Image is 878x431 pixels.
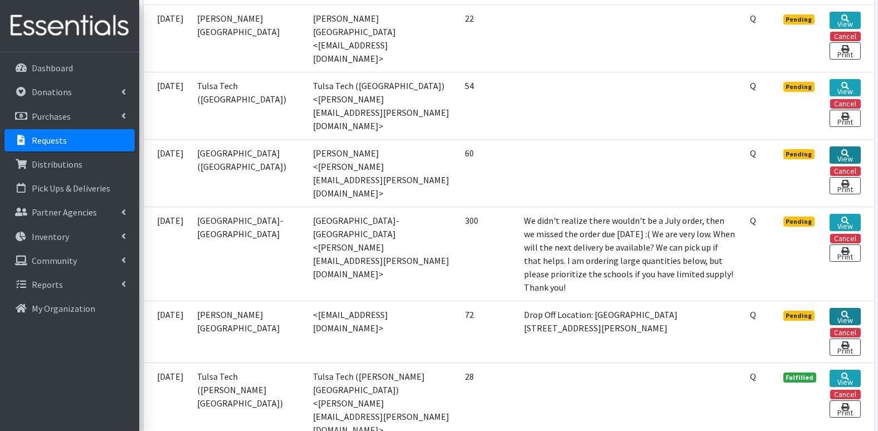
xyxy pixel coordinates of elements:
[830,110,860,127] a: Print
[750,80,756,91] abbr: Quantity
[306,207,458,301] td: [GEOGRAPHIC_DATA]-[GEOGRAPHIC_DATA] <[PERSON_NAME][EMAIL_ADDRESS][PERSON_NAME][DOMAIN_NAME]>
[32,159,82,170] p: Distributions
[830,400,860,418] a: Print
[32,135,67,146] p: Requests
[4,57,135,79] a: Dashboard
[190,207,307,301] td: [GEOGRAPHIC_DATA]-[GEOGRAPHIC_DATA]
[32,207,97,218] p: Partner Agencies
[4,7,135,45] img: HumanEssentials
[783,82,815,92] span: Pending
[458,139,518,207] td: 60
[830,328,861,337] button: Cancel
[830,214,860,231] a: View
[306,4,458,72] td: [PERSON_NAME][GEOGRAPHIC_DATA] <[EMAIL_ADDRESS][DOMAIN_NAME]>
[783,217,815,227] span: Pending
[32,111,71,122] p: Purchases
[783,149,815,159] span: Pending
[830,308,860,325] a: View
[830,99,861,109] button: Cancel
[4,81,135,103] a: Donations
[830,339,860,356] a: Print
[32,303,95,314] p: My Organization
[830,177,860,194] a: Print
[4,129,135,151] a: Requests
[144,301,190,363] td: [DATE]
[517,207,743,301] td: We didn't realize there wouldn't be a July order, then we missed the order due [DATE] :( We are v...
[830,42,860,60] a: Print
[4,105,135,128] a: Purchases
[517,301,743,363] td: Drop Off Location: [GEOGRAPHIC_DATA] [STREET_ADDRESS][PERSON_NAME]
[306,72,458,139] td: Tulsa Tech ([GEOGRAPHIC_DATA]) <[PERSON_NAME][EMAIL_ADDRESS][PERSON_NAME][DOMAIN_NAME]>
[830,370,860,387] a: View
[750,13,756,24] abbr: Quantity
[4,297,135,320] a: My Organization
[4,177,135,199] a: Pick Ups & Deliveries
[32,62,73,74] p: Dashboard
[190,301,307,363] td: [PERSON_NAME][GEOGRAPHIC_DATA]
[144,207,190,301] td: [DATE]
[190,72,307,139] td: Tulsa Tech ([GEOGRAPHIC_DATA])
[4,249,135,272] a: Community
[830,390,861,399] button: Cancel
[32,231,69,242] p: Inventory
[830,146,860,164] a: View
[4,273,135,296] a: Reports
[190,4,307,72] td: [PERSON_NAME][GEOGRAPHIC_DATA]
[830,12,860,29] a: View
[306,301,458,363] td: <[EMAIL_ADDRESS][DOMAIN_NAME]>
[750,309,756,320] abbr: Quantity
[144,139,190,207] td: [DATE]
[144,72,190,139] td: [DATE]
[32,255,77,266] p: Community
[783,373,817,383] span: Fulfilled
[458,4,518,72] td: 22
[458,301,518,363] td: 72
[190,139,307,207] td: [GEOGRAPHIC_DATA] ([GEOGRAPHIC_DATA])
[750,215,756,226] abbr: Quantity
[4,226,135,248] a: Inventory
[32,86,72,97] p: Donations
[458,72,518,139] td: 54
[830,234,861,243] button: Cancel
[830,244,860,262] a: Print
[750,148,756,159] abbr: Quantity
[32,183,110,194] p: Pick Ups & Deliveries
[4,153,135,175] a: Distributions
[4,201,135,223] a: Partner Agencies
[32,279,63,290] p: Reports
[144,4,190,72] td: [DATE]
[783,311,815,321] span: Pending
[830,166,861,176] button: Cancel
[783,14,815,25] span: Pending
[830,79,860,96] a: View
[306,139,458,207] td: [PERSON_NAME] <[PERSON_NAME][EMAIL_ADDRESS][PERSON_NAME][DOMAIN_NAME]>
[458,207,518,301] td: 300
[750,371,756,382] abbr: Quantity
[830,32,861,41] button: Cancel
